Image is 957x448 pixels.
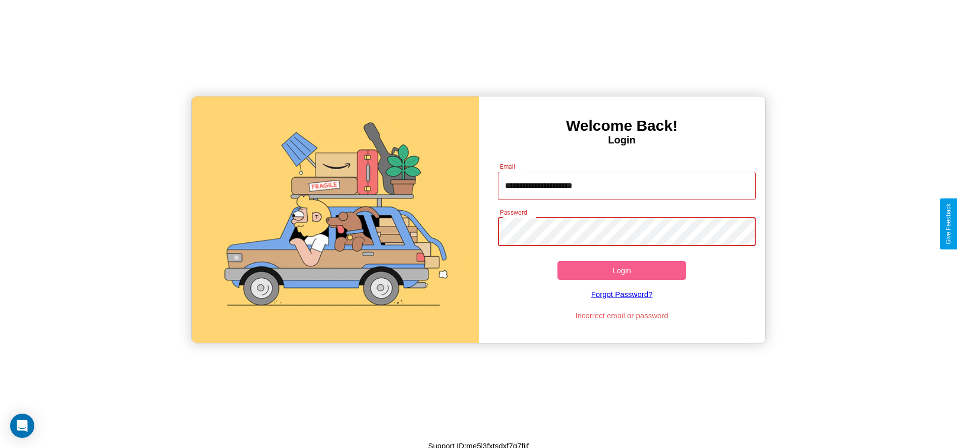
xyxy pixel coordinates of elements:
[557,261,687,280] button: Login
[493,280,751,309] a: Forgot Password?
[500,208,527,217] label: Password
[192,96,478,343] img: gif
[10,414,34,438] div: Open Intercom Messenger
[479,134,765,146] h4: Login
[500,162,516,171] label: Email
[479,117,765,134] h3: Welcome Back!
[493,309,751,322] p: Incorrect email or password
[945,204,952,244] div: Give Feedback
